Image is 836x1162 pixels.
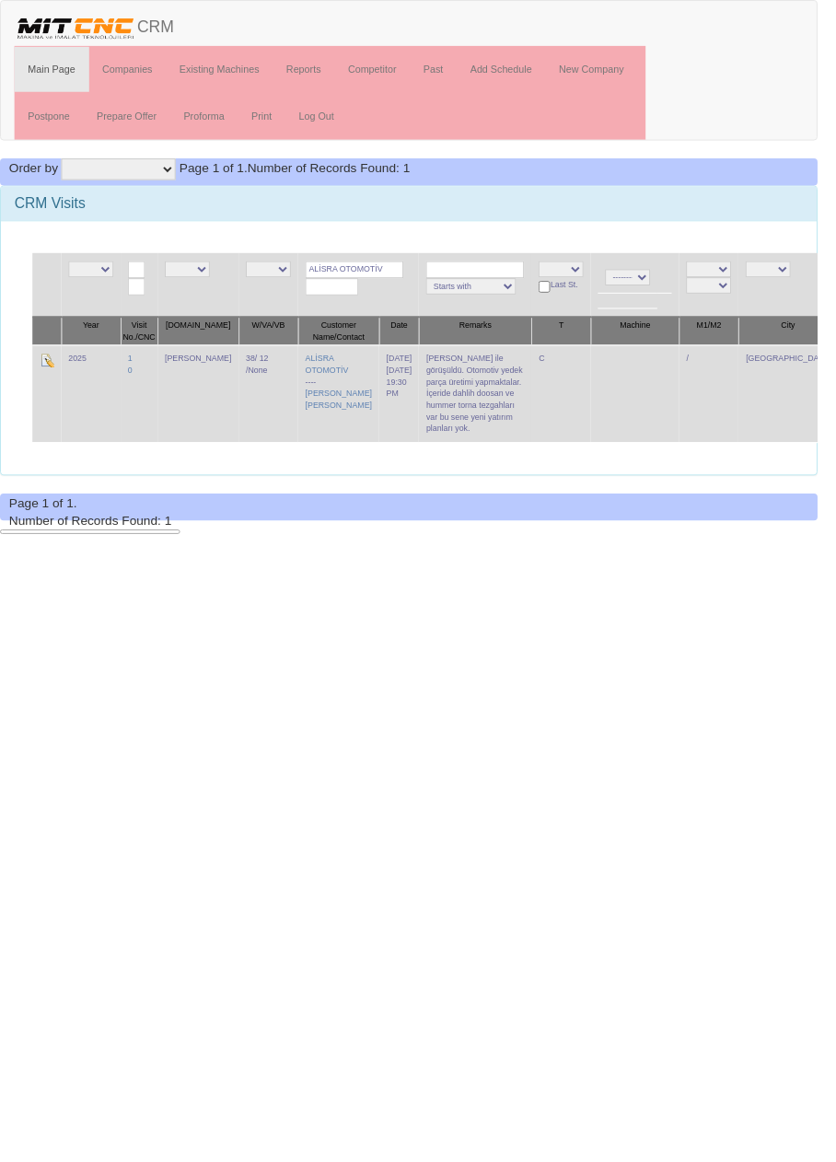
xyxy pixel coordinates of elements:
a: Postpone [15,96,85,142]
th: Visit No./CNC [123,324,161,354]
th: Date [388,324,428,354]
td: / [694,353,755,452]
a: CRM [1,1,192,47]
td: [PERSON_NAME] [161,353,244,452]
td: Last St. [543,259,604,324]
td: 2025 [63,353,123,452]
span: Page 1 of 1. [9,506,79,521]
a: Past [419,48,467,94]
th: Year [63,324,123,354]
span: Number of Records Found: 1 [183,165,419,180]
a: Prepare Offer [85,96,173,142]
td: C [543,353,604,452]
span: Page 1 of 1. [183,165,253,180]
div: [DATE] 19:30 PM [395,373,421,409]
td: [DATE] [388,353,428,452]
td: 38/ 12 /None [244,353,305,452]
th: T [543,324,604,354]
a: Main Page [15,48,91,94]
a: 1 [131,362,135,371]
a: Log Out [292,96,355,142]
a: Proforma [174,96,243,142]
span: Number of Records Found: 1 [9,525,176,540]
th: M1/M2 [694,324,755,354]
img: Edit [41,361,55,376]
a: Existing Machines [169,48,279,94]
th: Remarks [428,324,543,354]
a: Companies [91,48,170,94]
a: ALİSRA OTOMOTİV [312,362,356,383]
a: Competitor [342,48,419,94]
img: header.png [15,15,140,42]
th: Customer Name/Contact [305,324,388,354]
h3: CRM Visits [15,200,821,216]
a: [PERSON_NAME] [PERSON_NAME] [312,398,380,419]
td: [PERSON_NAME] ile görüşüldü. Otomotiv yedek parça üretimi yapmaktalar. İçeride dahlih doosan ve h... [428,353,543,452]
th: [DOMAIN_NAME] [161,324,244,354]
th: W/VA/VB [244,324,305,354]
a: New Company [558,48,652,94]
a: Add Schedule [467,48,558,94]
th: Machine [604,324,694,354]
a: Reports [279,48,343,94]
a: 0 [131,374,135,383]
td: ---- [305,353,388,452]
a: Print [243,96,292,142]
